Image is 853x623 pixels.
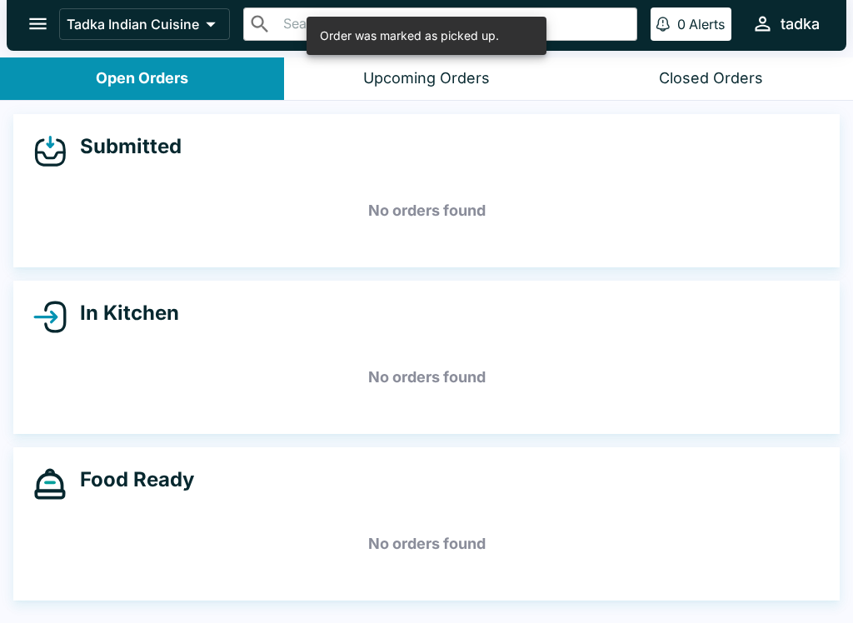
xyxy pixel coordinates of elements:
[33,347,820,407] h5: No orders found
[278,12,630,36] input: Search orders by name or phone number
[745,6,826,42] button: tadka
[33,514,820,574] h5: No orders found
[659,69,763,88] div: Closed Orders
[67,134,182,159] h4: Submitted
[781,14,820,34] div: tadka
[363,69,490,88] div: Upcoming Orders
[67,16,199,32] p: Tadka Indian Cuisine
[677,16,686,32] p: 0
[689,16,725,32] p: Alerts
[59,8,230,40] button: Tadka Indian Cuisine
[17,2,59,45] button: open drawer
[33,181,820,241] h5: No orders found
[320,22,499,50] div: Order was marked as picked up.
[96,69,188,88] div: Open Orders
[67,467,194,492] h4: Food Ready
[67,301,179,326] h4: In Kitchen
